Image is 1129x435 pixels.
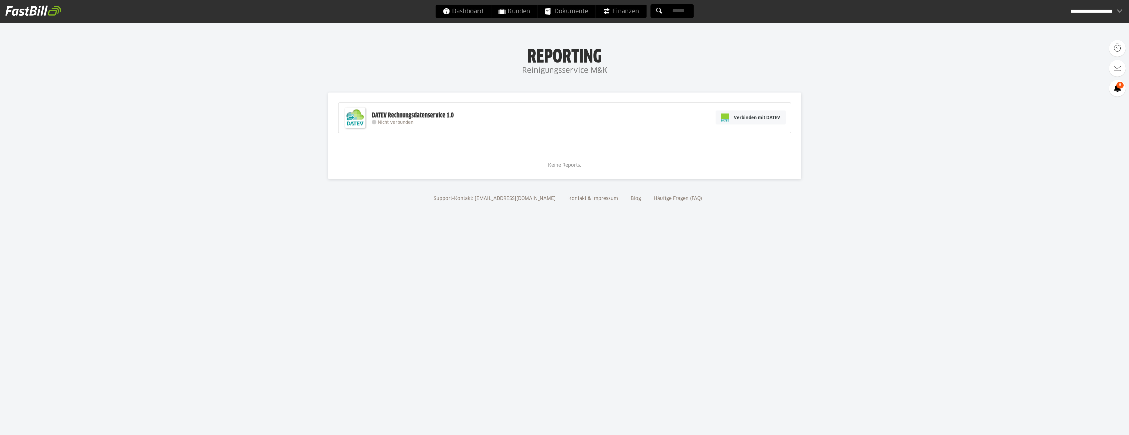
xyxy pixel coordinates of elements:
[491,5,537,18] a: Kunden
[435,5,491,18] a: Dashboard
[721,113,729,121] img: pi-datev-logo-farbig-24.svg
[431,196,558,201] a: Support-Kontakt: [EMAIL_ADDRESS][DOMAIN_NAME]
[545,5,588,18] span: Dokumente
[566,196,620,201] a: Kontakt & Impressum
[628,196,643,201] a: Blog
[372,111,454,120] div: DATEV Rechnungsdatenservice 1.0
[538,5,595,18] a: Dokumente
[378,120,413,125] span: Nicht verbunden
[603,5,639,18] span: Finanzen
[548,163,581,168] span: Keine Reports.
[651,196,705,201] a: Häufige Fragen (FAQ)
[1116,82,1124,89] span: 8
[716,110,786,124] a: Verbinden mit DATEV
[67,47,1062,64] h1: Reporting
[443,5,483,18] span: Dashboard
[1109,80,1126,97] a: 8
[596,5,646,18] a: Finanzen
[342,105,368,131] img: DATEV-Datenservice Logo
[5,5,61,16] img: fastbill_logo_white.png
[498,5,530,18] span: Kunden
[734,114,780,121] span: Verbinden mit DATEV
